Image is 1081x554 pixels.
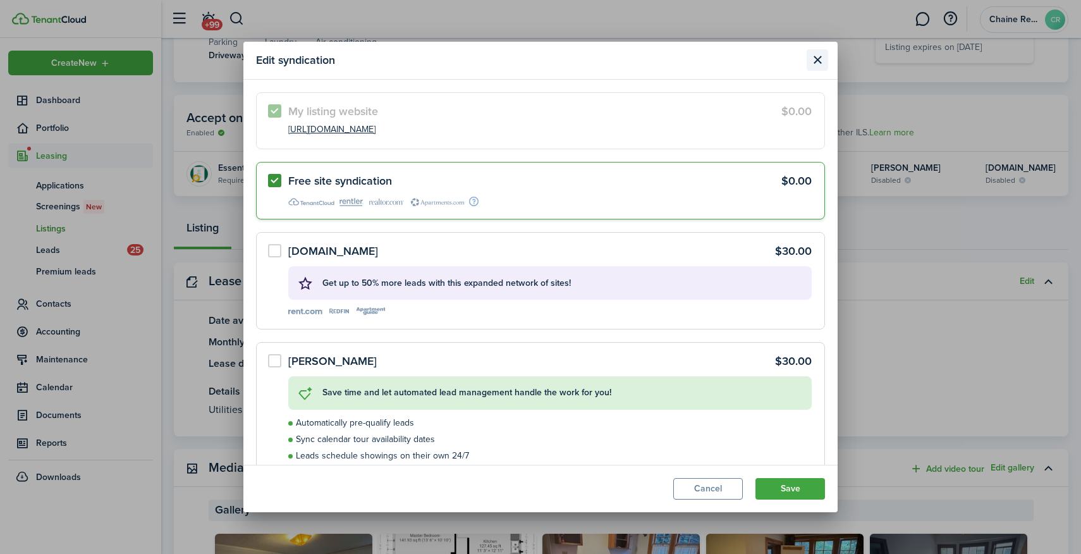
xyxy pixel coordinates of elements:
div: $0.00 [781,106,812,117]
div: [DOMAIN_NAME] [288,245,378,257]
img: TenantCloud [288,198,334,206]
div: Free site syndication [288,175,392,187]
li: Leads schedule showings on their own 24/7 [288,449,812,462]
img: Rentler [339,198,363,206]
b: Get up to 50% more leads with this expanded network of sites! [322,276,571,290]
i: soft [298,386,313,400]
img: Redfin [328,309,351,314]
button: Cancel [673,478,743,500]
div: $0.00 [781,175,812,187]
img: Apartments [409,198,467,206]
li: Sync calendar tour availability dates [288,433,812,446]
div: $30.00 [775,245,812,257]
img: Rent.com [288,309,323,314]
div: $30.00 [775,355,812,367]
img: Apartment guide [356,307,386,315]
button: Close modal [807,49,828,71]
div: [PERSON_NAME] [288,355,377,367]
div: My listing website [288,106,378,117]
li: Automatically pre-qualify leads [288,416,812,429]
a: [URL][DOMAIN_NAME] [288,123,376,136]
img: Realtor [369,199,404,205]
b: Save time and let automated lead management handle the work for you! [322,386,611,399]
button: Save [755,478,825,500]
i: soft [298,276,313,290]
modal-title: Edit syndication [256,48,803,73]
